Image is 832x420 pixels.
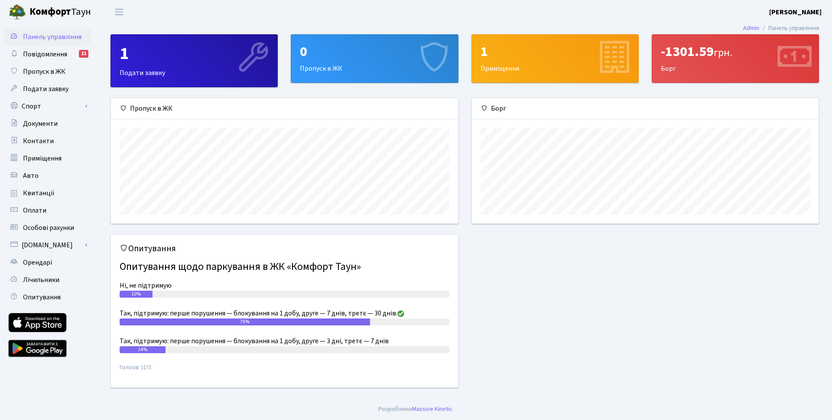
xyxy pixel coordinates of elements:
button: Переключити навігацію [108,5,130,19]
span: Документи [23,119,58,128]
a: Пропуск в ЖК [4,63,91,80]
div: Подати заявку [111,35,277,87]
nav: breadcrumb [730,19,832,37]
div: Так, підтримую: перше порушення — блокування на 1 добу, друге — 3 дні, третє — 7 днів [120,336,449,346]
a: Опитування [4,289,91,306]
div: -1301.59 [661,43,810,60]
div: Ні, не підтримую [120,280,449,291]
a: [DOMAIN_NAME] [4,236,91,254]
a: 0Пропуск в ЖК [291,34,458,83]
span: Авто [23,171,39,180]
span: Квитанції [23,188,55,198]
div: Так, підтримую: перше порушення — блокування на 1 добу, друге — 7 днів, третє — 30 днів. [120,308,449,318]
span: Пропуск в ЖК [23,67,65,76]
div: Пропуск в ЖК [291,35,458,82]
a: Квитанції [4,184,91,202]
div: Борг [472,98,819,119]
li: Панель управління [759,23,819,33]
img: logo.png [9,3,26,21]
a: Панель управління [4,28,91,46]
a: Admin [743,23,759,33]
a: Подати заявку [4,80,91,98]
div: 14% [120,346,166,353]
div: 0 [300,43,449,60]
div: 1 [481,43,630,60]
span: Подати заявку [23,84,68,94]
a: [PERSON_NAME] [769,7,822,17]
a: Орендарі [4,254,91,271]
a: Контакти [4,132,91,150]
a: 1Подати заявку [110,34,278,87]
h4: Опитування щодо паркування в ЖК «Комфорт Таун» [120,257,449,277]
span: Панель управління [23,32,81,42]
a: Оплати [4,202,91,219]
div: Борг [652,35,819,82]
span: Оплати [23,206,46,215]
a: 1Приміщення [471,34,639,83]
span: Повідомлення [23,49,67,59]
span: Лічильники [23,275,59,285]
a: Лічильники [4,271,91,289]
div: Пропуск в ЖК [111,98,458,119]
a: Massive Kinetic [412,404,452,413]
span: Особові рахунки [23,223,74,233]
span: Контакти [23,136,54,146]
span: Таун [29,5,91,20]
a: Особові рахунки [4,219,91,236]
div: 21 [79,50,88,58]
b: Комфорт [29,5,71,19]
a: Повідомлення21 [4,46,91,63]
div: 76% [120,318,370,325]
small: Голосів: 1171 [120,364,449,379]
div: Приміщення [472,35,638,82]
a: Приміщення [4,150,91,167]
span: грн. [714,45,732,60]
div: 10% [120,291,153,298]
a: Спорт [4,98,91,115]
h5: Опитування [120,243,449,254]
div: Розроблено . [378,404,454,414]
a: Документи [4,115,91,132]
span: Опитування [23,292,61,302]
span: Приміщення [23,154,62,163]
a: Авто [4,167,91,184]
div: 1 [120,43,269,64]
span: Орендарі [23,258,52,267]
